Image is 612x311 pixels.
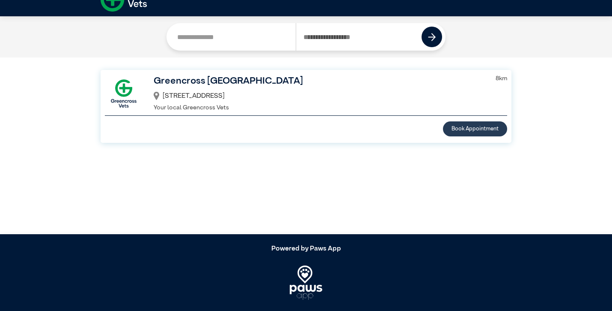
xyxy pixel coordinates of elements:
input: Search by Clinic Name [170,23,296,51]
img: icon-right [428,33,436,41]
div: [STREET_ADDRESS] [154,89,485,103]
img: GX-Square.png [105,75,143,112]
h3: Greencross [GEOGRAPHIC_DATA] [154,74,485,89]
p: Your local Greencross Vets [154,103,485,113]
input: Search by Postcode [296,23,422,51]
h5: Powered by Paws App [101,245,511,253]
img: PawsApp [290,266,323,300]
p: 8 km [496,74,507,84]
button: Book Appointment [443,121,507,136]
